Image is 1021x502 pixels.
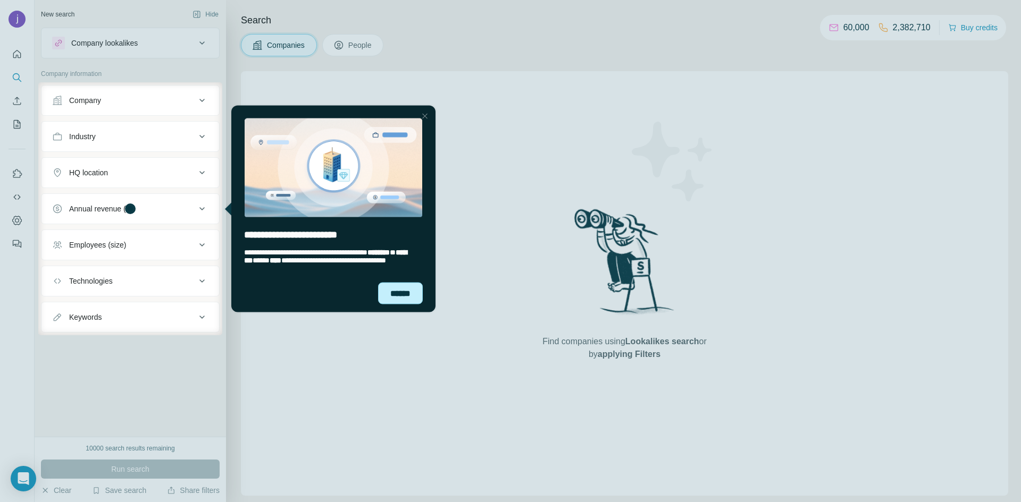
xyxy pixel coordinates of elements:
button: Company [41,88,219,113]
div: Technologies [69,276,113,286]
iframe: Tooltip [222,104,438,314]
div: Keywords [69,312,102,322]
button: Technologies [41,268,219,294]
div: Company [69,95,101,106]
button: Industry [41,124,219,149]
div: HQ location [69,167,108,178]
button: Keywords [41,304,219,330]
div: Employees (size) [69,240,126,250]
div: Industry [69,131,96,142]
div: Annual revenue ($) [69,203,132,214]
button: Employees (size) [41,232,219,258]
button: HQ location [41,160,219,185]
button: Annual revenue ($) [41,196,219,222]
